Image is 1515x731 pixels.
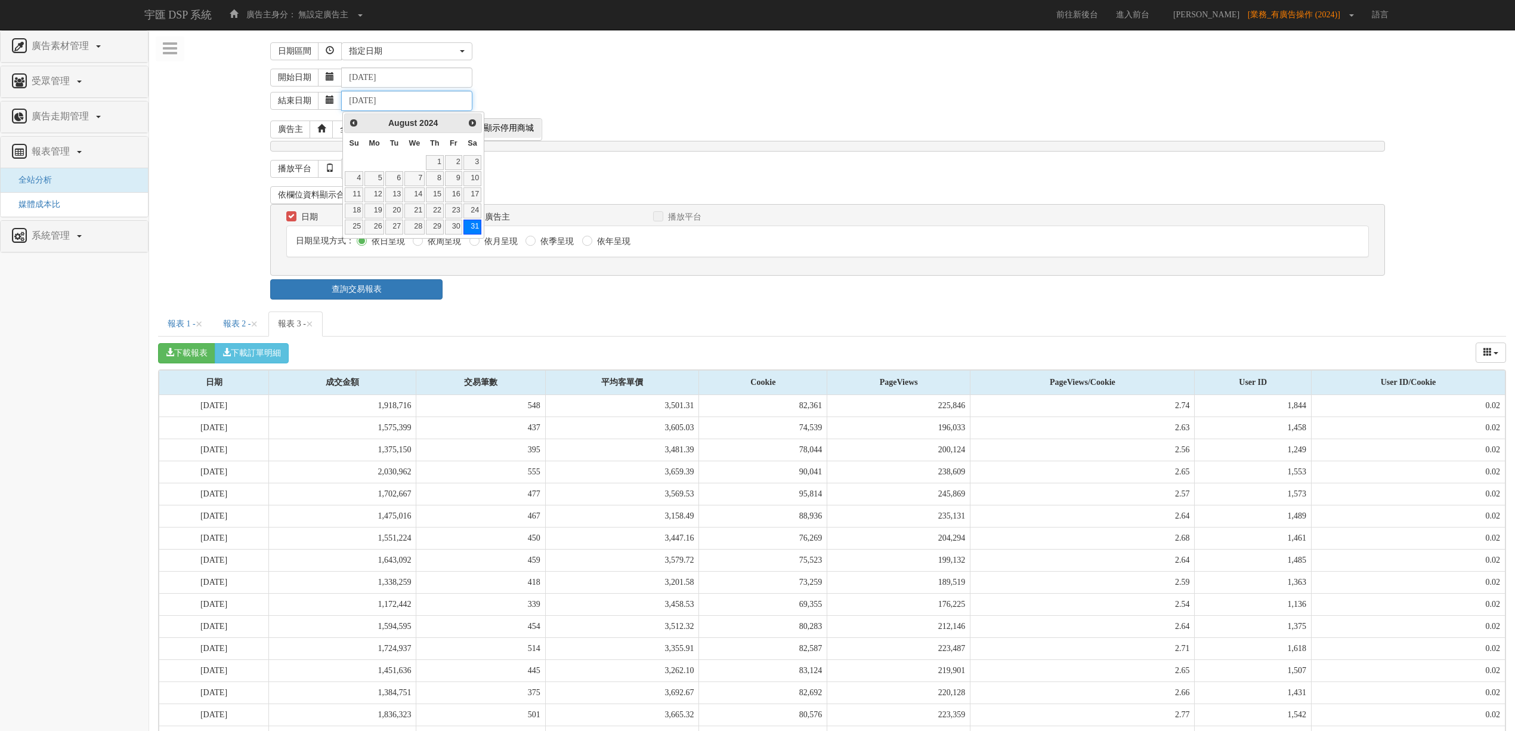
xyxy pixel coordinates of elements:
[1311,439,1505,461] td: 0.02
[159,483,269,505] td: [DATE]
[827,461,970,483] td: 238,609
[1195,439,1312,461] td: 1,249
[827,527,970,549] td: 204,294
[463,203,481,218] a: 24
[545,571,699,593] td: 3,201.58
[298,10,348,19] span: 無設定廣告主
[29,146,76,156] span: 報表管理
[699,704,827,726] td: 80,576
[546,371,699,394] div: 平均客單價
[699,571,827,593] td: 73,259
[445,171,463,186] a: 9
[827,571,970,593] td: 189,519
[970,395,1195,417] td: 2.74
[385,187,403,202] a: 13
[29,111,95,121] span: 廣告走期管理
[270,279,443,300] a: 查詢交易報表
[409,139,421,147] span: Wednesday
[404,187,425,202] a: 14
[545,637,699,659] td: 3,355.91
[545,549,699,571] td: 3,579.72
[269,395,416,417] td: 1,918,716
[445,187,463,202] a: 16
[404,203,425,218] a: 21
[364,203,384,218] a: 19
[545,439,699,461] td: 3,481.39
[159,395,269,417] td: [DATE]
[1476,343,1507,363] div: Columns
[827,704,970,726] td: 223,359
[159,681,269,704] td: [DATE]
[545,681,699,704] td: 3,692.67
[1311,659,1505,681] td: 0.02
[1195,659,1312,681] td: 1,507
[159,615,269,637] td: [DATE]
[1312,371,1505,394] div: User ID/Cookie
[269,681,416,704] td: 1,384,751
[29,76,76,86] span: 受眾管理
[251,318,258,331] button: Close
[827,505,970,527] td: 235,131
[269,461,416,483] td: 2,030,962
[468,119,541,138] span: 不顯示停用商城
[416,439,545,461] td: 395
[158,343,215,363] button: 下載報表
[332,121,364,138] a: 全選
[426,220,444,235] a: 29
[416,371,545,394] div: 交易筆數
[970,549,1195,571] td: 2.64
[364,220,384,235] a: 26
[159,549,269,571] td: [DATE]
[269,704,416,726] td: 1,836,323
[827,637,970,659] td: 223,487
[269,593,416,615] td: 1,172,442
[416,637,545,659] td: 514
[10,200,60,209] a: 媒體成本比
[196,318,203,331] button: Close
[699,593,827,615] td: 69,355
[699,505,827,527] td: 88,936
[699,395,827,417] td: 82,361
[699,615,827,637] td: 80,283
[10,175,52,184] span: 全站分析
[468,139,477,147] span: Saturday
[306,317,313,331] span: ×
[159,461,269,483] td: [DATE]
[159,593,269,615] td: [DATE]
[827,483,970,505] td: 245,869
[268,311,323,337] a: 報表 3 -
[545,659,699,681] td: 3,262.10
[246,10,296,19] span: 廣告主身分：
[699,483,827,505] td: 95,814
[388,118,417,128] span: August
[385,171,403,186] a: 6
[196,317,203,331] span: ×
[29,230,76,240] span: 系統管理
[545,417,699,439] td: 3,605.03
[404,171,425,186] a: 7
[10,107,139,127] a: 廣告走期管理
[827,659,970,681] td: 219,901
[970,371,1194,394] div: PageViews/Cookie
[385,203,403,218] a: 20
[481,236,518,248] label: 依月呈現
[545,483,699,505] td: 3,569.53
[699,637,827,659] td: 82,587
[1195,483,1312,505] td: 1,573
[1311,549,1505,571] td: 0.02
[699,659,827,681] td: 83,124
[345,187,363,202] a: 11
[1311,483,1505,505] td: 0.02
[463,187,481,202] a: 17
[1195,593,1312,615] td: 1,136
[445,220,463,235] a: 30
[699,549,827,571] td: 75,523
[1311,593,1505,615] td: 0.02
[970,659,1195,681] td: 2.65
[1195,549,1312,571] td: 1,485
[665,211,701,223] label: 播放平台
[390,139,398,147] span: Tuesday
[1195,505,1312,527] td: 1,489
[1311,681,1505,704] td: 0.02
[349,45,457,57] div: 指定日期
